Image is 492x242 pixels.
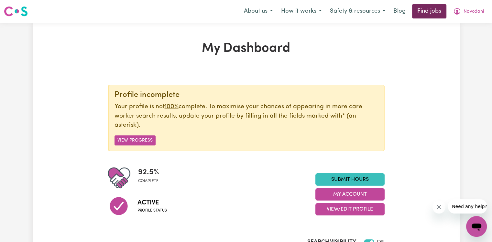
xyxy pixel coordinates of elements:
[115,90,379,100] div: Profile incomplete
[315,203,385,215] button: View/Edit Profile
[115,135,156,145] button: View Progress
[464,8,484,15] span: Navodani
[449,5,488,18] button: My Account
[240,5,277,18] button: About us
[4,5,39,10] span: Need any help?
[137,198,167,208] span: Active
[448,199,487,213] iframe: Message from company
[115,102,379,130] p: Your profile is not complete. To maximise your chances of appearing in more care worker search re...
[315,173,385,186] a: Submit Hours
[4,4,28,19] a: Careseekers logo
[138,167,164,189] div: Profile completeness: 92.5%
[137,208,167,213] span: Profile status
[4,6,28,17] img: Careseekers logo
[315,188,385,201] button: My Account
[466,216,487,237] iframe: Button to launch messaging window
[432,201,445,213] iframe: Close message
[277,5,326,18] button: How it works
[138,167,159,178] span: 92.5 %
[108,41,385,56] h1: My Dashboard
[412,4,446,18] a: Find jobs
[138,178,159,184] span: complete
[165,104,179,110] u: 100%
[389,4,410,18] a: Blog
[326,5,389,18] button: Safety & resources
